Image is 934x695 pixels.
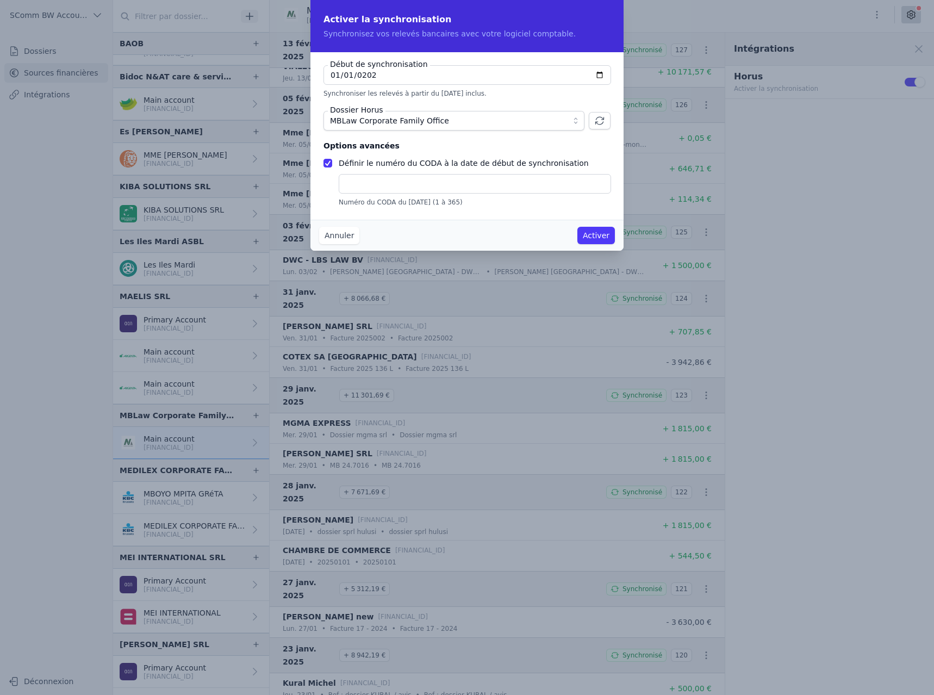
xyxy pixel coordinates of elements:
p: Numéro du CODA du [DATE] (1 à 365) [339,198,611,207]
label: Définir le numéro du CODA à la date de début de synchronisation [339,159,589,167]
button: Annuler [319,227,359,244]
p: Synchroniser les relevés à partir du [DATE] inclus. [323,89,611,98]
p: Synchronisez vos relevés bancaires avec votre logiciel comptable. [323,28,611,39]
button: MBLaw Corporate Family Office [323,111,584,131]
h2: Activer la synchronisation [323,13,611,26]
label: Début de synchronisation [328,59,430,70]
button: Activer [577,227,615,244]
label: Dossier Horus [328,104,385,115]
span: MBLaw Corporate Family Office [330,114,449,127]
legend: Options avancées [323,139,400,152]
